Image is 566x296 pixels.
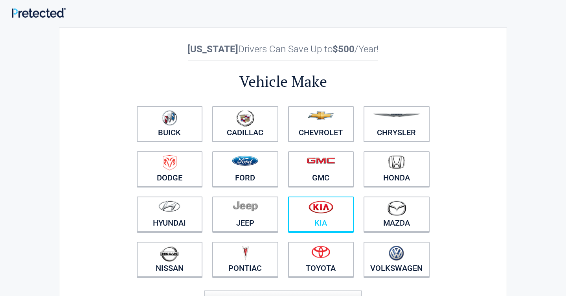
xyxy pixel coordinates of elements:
[288,197,354,232] a: Kia
[160,246,179,262] img: nissan
[388,155,405,169] img: honda
[364,242,430,277] a: Volkswagen
[288,151,354,187] a: GMC
[212,106,278,142] a: Cadillac
[364,197,430,232] a: Mazda
[137,151,203,187] a: Dodge
[187,44,238,55] b: [US_STATE]
[288,242,354,277] a: Toyota
[333,44,355,55] b: $500
[233,200,258,211] img: jeep
[307,157,335,164] img: gmc
[212,151,278,187] a: Ford
[162,110,177,126] img: buick
[163,155,176,171] img: dodge
[311,246,330,258] img: toyota
[309,200,333,213] img: kia
[137,197,203,232] a: Hyundai
[212,197,278,232] a: Jeep
[137,106,203,142] a: Buick
[373,114,421,117] img: chrysler
[132,44,434,55] h2: Drivers Can Save Up to /Year
[364,151,430,187] a: Honda
[288,106,354,142] a: Chevrolet
[236,110,254,127] img: cadillac
[389,246,404,261] img: volkswagen
[12,8,66,18] img: Main Logo
[212,242,278,277] a: Pontiac
[232,156,258,166] img: ford
[364,106,430,142] a: Chrysler
[308,111,334,120] img: chevrolet
[241,246,249,261] img: pontiac
[132,72,434,92] h2: Vehicle Make
[158,200,180,212] img: hyundai
[387,200,406,216] img: mazda
[137,242,203,277] a: Nissan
